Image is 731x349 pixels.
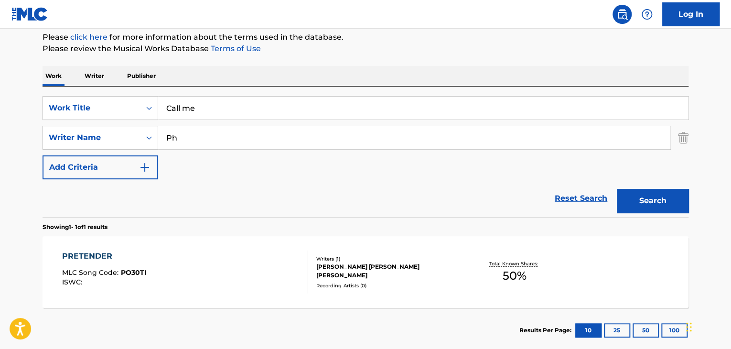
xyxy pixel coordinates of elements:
[550,188,612,209] a: Reset Search
[62,278,85,286] span: ISWC :
[316,262,461,280] div: [PERSON_NAME] [PERSON_NAME] [PERSON_NAME]
[49,132,135,143] div: Writer Name
[316,282,461,289] div: Recording Artists ( 0 )
[43,32,688,43] p: Please for more information about the terms used in the database.
[82,66,107,86] p: Writer
[43,96,688,218] form: Search Form
[686,313,692,341] div: Drag
[43,66,64,86] p: Work
[489,260,540,267] p: Total Known Shares:
[575,323,602,338] button: 10
[139,162,150,173] img: 9d2ae6d4665cec9f34b9.svg
[519,326,574,335] p: Results Per Page:
[641,9,653,20] img: help
[43,223,107,231] p: Showing 1 - 1 of 1 results
[613,5,632,24] a: Public Search
[683,303,731,349] iframe: Chat Widget
[43,236,688,308] a: PRETENDERMLC Song Code:PO30TIISWC:Writers (1)[PERSON_NAME] [PERSON_NAME] [PERSON_NAME]Recording A...
[633,323,659,338] button: 50
[661,323,688,338] button: 100
[637,5,656,24] div: Help
[43,155,158,179] button: Add Criteria
[316,255,461,262] div: Writers ( 1 )
[43,43,688,55] p: Please review the Musical Works Database
[49,102,135,114] div: Work Title
[121,268,147,277] span: PO30TI
[617,189,688,213] button: Search
[616,9,628,20] img: search
[604,323,630,338] button: 25
[662,2,720,26] a: Log In
[62,268,121,277] span: MLC Song Code :
[503,267,527,284] span: 50 %
[62,251,147,262] div: PRETENDER
[124,66,159,86] p: Publisher
[209,44,261,53] a: Terms of Use
[11,7,48,21] img: MLC Logo
[70,33,107,42] a: click here
[678,126,688,150] img: Delete Criterion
